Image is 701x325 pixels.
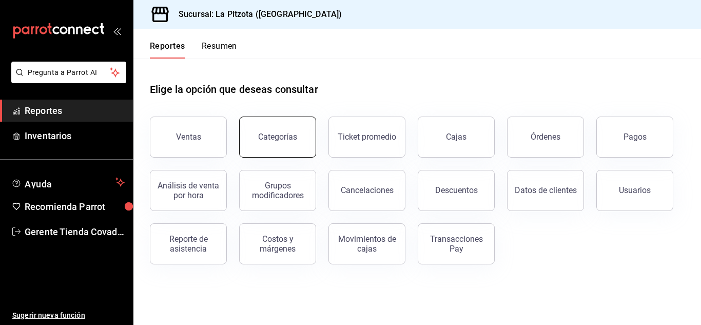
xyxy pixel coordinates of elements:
[25,200,125,214] span: Recomienda Parrot
[239,223,316,264] button: Costos y márgenes
[246,181,309,200] div: Grupos modificadores
[170,8,342,21] h3: Sucursal: La Pitzota ([GEOGRAPHIC_DATA])
[25,129,125,143] span: Inventarios
[239,170,316,211] button: Grupos modificadores
[150,41,237,59] div: navigation tabs
[258,132,297,142] div: Categorías
[335,234,399,254] div: Movimientos de cajas
[7,74,126,85] a: Pregunta a Parrot AI
[202,41,237,59] button: Resumen
[157,181,220,200] div: Análisis de venta por hora
[328,117,405,158] button: Ticket promedio
[624,132,647,142] div: Pagos
[418,170,495,211] button: Descuentos
[596,170,673,211] button: Usuarios
[418,223,495,264] button: Transacciones Pay
[25,104,125,118] span: Reportes
[28,67,110,78] span: Pregunta a Parrot AI
[418,117,495,158] a: Cajas
[150,170,227,211] button: Análisis de venta por hora
[446,131,467,143] div: Cajas
[176,132,201,142] div: Ventas
[328,170,405,211] button: Cancelaciones
[150,82,318,97] h1: Elige la opción que deseas consultar
[246,234,309,254] div: Costos y márgenes
[515,185,577,195] div: Datos de clientes
[507,170,584,211] button: Datos de clientes
[150,117,227,158] button: Ventas
[239,117,316,158] button: Categorías
[435,185,478,195] div: Descuentos
[619,185,651,195] div: Usuarios
[25,176,111,188] span: Ayuda
[424,234,488,254] div: Transacciones Pay
[507,117,584,158] button: Órdenes
[596,117,673,158] button: Pagos
[11,62,126,83] button: Pregunta a Parrot AI
[150,223,227,264] button: Reporte de asistencia
[113,27,121,35] button: open_drawer_menu
[328,223,405,264] button: Movimientos de cajas
[12,310,125,321] span: Sugerir nueva función
[341,185,394,195] div: Cancelaciones
[150,41,185,59] button: Reportes
[531,132,560,142] div: Órdenes
[157,234,220,254] div: Reporte de asistencia
[338,132,396,142] div: Ticket promedio
[25,225,125,239] span: Gerente Tienda Covadonga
